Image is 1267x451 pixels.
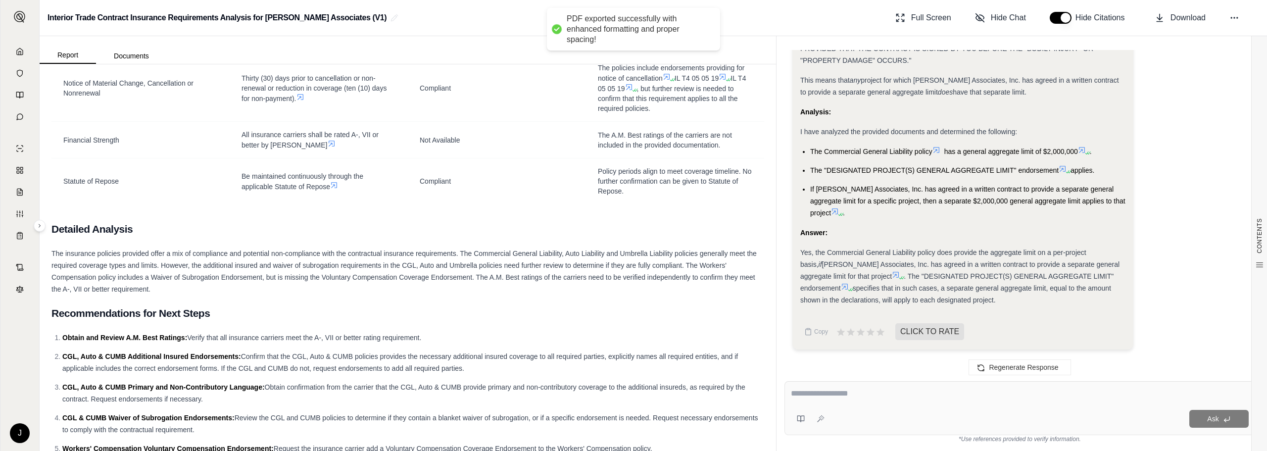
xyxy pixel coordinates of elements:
span: This means that [800,76,850,84]
a: Chat [6,107,33,127]
div: *Use references provided to verify information. [784,435,1255,443]
span: applies. [1071,166,1094,174]
span: The A.M. Best ratings of the carriers are not included in the provided documentation. [598,131,732,149]
h2: Interior Trade Contract Insurance Requirements Analysis for [PERSON_NAME] Associates (V1) [48,9,387,27]
em: any [850,76,861,84]
span: CGL, Auto & CUMB Additional Insured Endorsements: [62,352,241,360]
span: Not Available [420,136,460,144]
span: Review the CGL and CUMB policies to determine if they contain a blanket waiver of subrogation, or... [62,414,758,434]
em: does [938,88,953,96]
button: Full Screen [891,8,955,28]
span: . [843,209,845,217]
div: J [10,423,30,443]
button: Regenerate Response [969,359,1071,375]
button: Ask [1189,410,1249,428]
span: Ask [1207,415,1218,423]
img: Expand sidebar [14,11,26,23]
a: Coverage Table [6,226,33,246]
span: All insurance carriers shall be rated A-, VII or better by [PERSON_NAME] [242,131,379,149]
span: Verify that all insurance carriers meet the A-, VII or better rating requirement. [187,334,421,342]
span: Compliant [420,177,451,185]
span: The Commercial General Liability policy [810,148,932,155]
button: Download [1151,8,1210,28]
button: Expand sidebar [34,220,46,232]
a: Claim Coverage [6,182,33,202]
span: , but further review is needed to confirm that this requirement applies to all the required polic... [598,85,737,112]
a: Prompt Library [6,85,33,105]
span: project for which [PERSON_NAME] Associates, Inc. has agreed in a written contract to provide a se... [800,76,1119,96]
span: Hide Chat [991,12,1026,24]
h2: Recommendations for Next Steps [51,303,764,324]
span: specifies that in such cases, a separate general aggregate limit, equal to the amount shown in th... [800,284,1111,304]
span: [PERSON_NAME] Associates, Inc. has agreed in a written contract to provide a separate general agg... [800,260,1120,280]
em: if [819,260,822,268]
span: If [PERSON_NAME] Associates, Inc. has agreed in a written contract to provide a separate general ... [810,185,1125,217]
button: Report [40,47,96,64]
button: Documents [96,48,167,64]
span: CLICK TO RATE [895,323,964,340]
span: . The "DESIGNATED PROJECT(S) GENERAL AGGREGATE LIMIT" endorsement [800,272,1114,292]
span: Financial Strength [63,136,119,144]
span: Download [1170,12,1206,24]
span: The insurance policies provided offer a mix of compliance and potential non-compliance with the c... [51,250,757,293]
span: Obtain and Review A.M. Best Ratings: [62,334,187,342]
span: CONTENTS [1256,218,1264,253]
span: CGL & CUMB Waiver of Subrogation Endorsements: [62,414,235,422]
a: Legal Search Engine [6,279,33,299]
div: PDF exported successfully with enhanced formatting and proper spacing! [567,14,710,45]
button: Expand sidebar [10,7,30,27]
span: Policy periods align to meet coverage timeline. No further confirmation can be given to Statute o... [598,167,752,195]
span: Regenerate Response [989,363,1058,371]
span: Obtain confirmation from the carrier that the CGL, Auto & CUMB provide primary and non-contributo... [62,383,745,403]
h2: Detailed Analysis [51,219,764,240]
a: Documents Vault [6,63,33,83]
a: Contract Analysis [6,257,33,277]
button: Hide Chat [971,8,1030,28]
button: Copy [800,322,832,342]
span: The policies include endorsements providing for notice of cancellation [598,64,745,82]
span: I have analyzed the provided documents and determined the following: [800,128,1017,136]
a: Policy Comparisons [6,160,33,180]
span: Full Screen [911,12,951,24]
a: Home [6,42,33,61]
span: have that separate limit. [953,88,1026,96]
a: Custom Report [6,204,33,224]
span: Yes, the Commercial General Liability policy does provide the aggregate limit on a per-project ba... [800,249,1086,268]
span: The "DESIGNATED PROJECT(S) GENERAL AGGREGATE LIMIT" endorsement [810,166,1059,174]
span: Statute of Repose [63,177,119,185]
span: Hide Citations [1075,12,1131,24]
a: Single Policy [6,139,33,158]
span: CGL, Auto & CUMB Primary and Non-Contributory Language: [62,383,265,391]
span: IL T4 05 05 19 [675,74,719,82]
span: EACH "PROJECT" FOR WHICH YOU HAVE AGREED, IN A WRITTEN CONTRACT WHICH IS IN EFFECT DURING THIS PO... [800,21,1120,64]
strong: Analysis: [800,108,831,116]
span: Copy [814,328,828,336]
span: Confirm that the CGL, Auto & CUMB policies provides the necessary additional insured coverage to ... [62,352,738,372]
strong: Answer: [800,229,828,237]
span: . [1090,148,1092,155]
span: has a general aggregate limit of $2,000,000 [944,148,1078,155]
span: Be maintained continuously through the applicable Statute of Repose [242,172,363,191]
span: Notice of Material Change, Cancellation or Nonrenewal [63,79,194,97]
span: Compliant [420,84,451,92]
span: Thirty (30) days prior to cancellation or non-renewal or reduction in coverage (ten (10) days for... [242,74,387,102]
